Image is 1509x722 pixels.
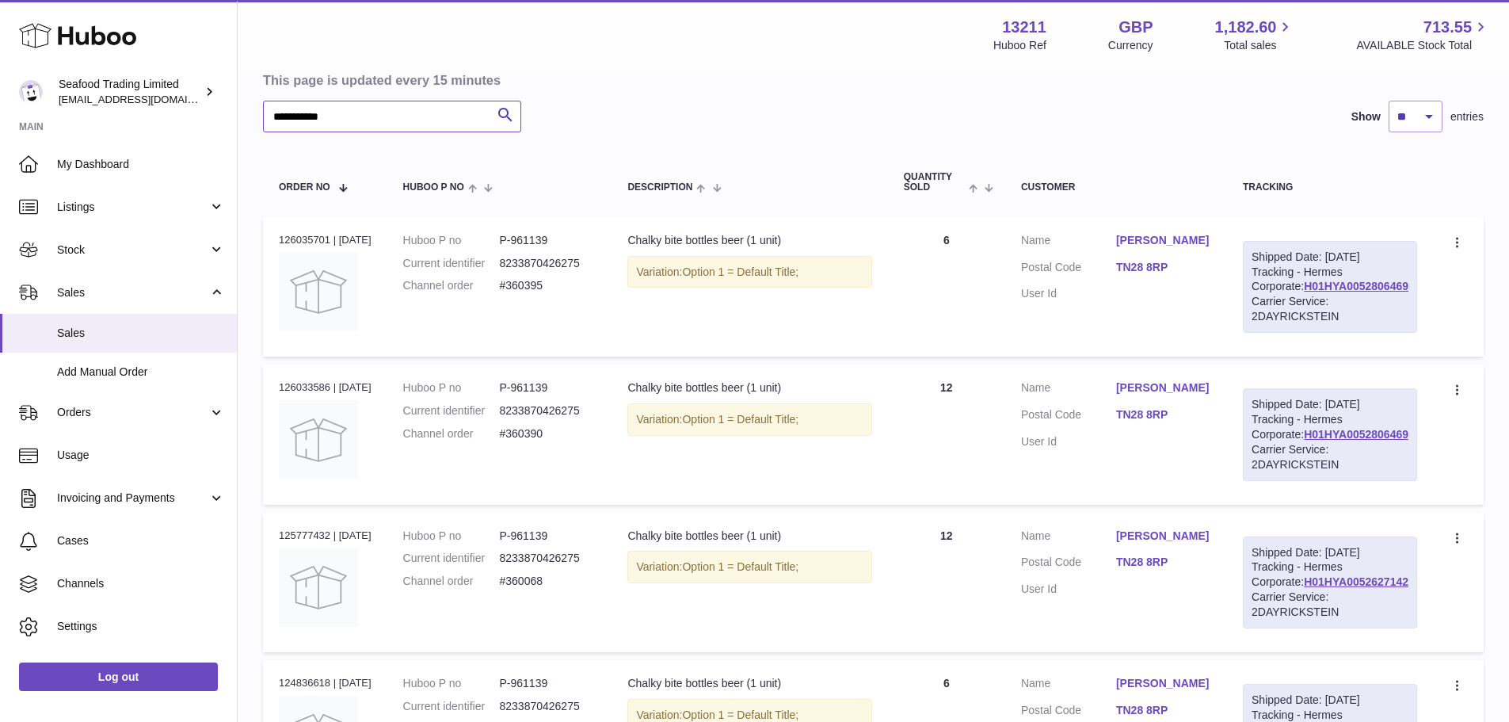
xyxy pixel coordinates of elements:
dt: Name [1021,380,1116,399]
span: Settings [57,619,225,634]
a: TN28 8RP [1116,555,1211,570]
span: Sales [57,326,225,341]
div: Chalky bite bottles beer (1 unit) [627,380,871,395]
span: Sales [57,285,208,300]
dt: Channel order [403,278,500,293]
a: H01HYA0052627142 [1304,575,1408,588]
span: Invoicing and Payments [57,491,208,506]
dd: P-961139 [499,380,596,395]
a: 1,182.60 Total sales [1215,17,1295,53]
span: Option 1 = Default Title; [682,560,798,573]
div: Tracking [1243,182,1417,193]
span: AVAILABLE Stock Total [1356,38,1490,53]
div: Chalky bite bottles beer (1 unit) [627,529,871,544]
span: Quantity Sold [904,172,965,193]
span: Total sales [1224,38,1294,53]
div: Variation: [627,551,871,583]
dt: Huboo P no [403,529,500,544]
div: Seafood Trading Limited [59,77,201,107]
a: [PERSON_NAME] [1116,233,1211,248]
img: no-photo.jpg [279,252,358,331]
dd: #360068 [499,574,596,589]
strong: GBP [1118,17,1153,38]
div: Customer [1021,182,1211,193]
div: Carrier Service: 2DAYRICKSTEIN [1252,590,1408,620]
div: Tracking - Hermes Corporate: [1243,537,1417,628]
dt: Channel order [403,574,500,589]
dd: 8233870426275 [499,403,596,418]
span: Cases [57,533,225,548]
a: H01HYA0052806469 [1304,280,1408,292]
dd: 8233870426275 [499,699,596,714]
img: no-photo.jpg [279,548,358,627]
span: Option 1 = Default Title; [682,413,798,426]
span: Stock [57,243,208,258]
div: Huboo Ref [993,38,1046,53]
a: [PERSON_NAME] [1116,529,1211,544]
dt: Current identifier [403,256,500,271]
dt: User Id [1021,434,1116,449]
div: Variation: [627,256,871,288]
div: Shipped Date: [DATE] [1252,397,1408,412]
span: [EMAIL_ADDRESS][DOMAIN_NAME] [59,93,233,105]
dd: #360395 [499,278,596,293]
dt: Huboo P no [403,233,500,248]
a: 713.55 AVAILABLE Stock Total [1356,17,1490,53]
div: Currency [1108,38,1153,53]
a: Log out [19,663,218,691]
a: [PERSON_NAME] [1116,676,1211,691]
dt: Current identifier [403,403,500,418]
a: TN28 8RP [1116,260,1211,275]
dt: Name [1021,233,1116,252]
dt: Name [1021,676,1116,695]
div: Shipped Date: [DATE] [1252,693,1408,708]
a: TN28 8RP [1116,407,1211,422]
span: Option 1 = Default Title; [682,709,798,721]
div: Chalky bite bottles beer (1 unit) [627,233,871,248]
div: Shipped Date: [DATE] [1252,545,1408,560]
a: H01HYA0052806469 [1304,428,1408,441]
span: Option 1 = Default Title; [682,265,798,278]
div: Tracking - Hermes Corporate: [1243,388,1417,480]
img: internalAdmin-13211@internal.huboo.com [19,80,43,104]
div: 125777432 | [DATE] [279,529,372,543]
span: 1,182.60 [1215,17,1277,38]
dd: P-961139 [499,233,596,248]
div: Carrier Service: 2DAYRICKSTEIN [1252,294,1408,324]
dt: Name [1021,529,1116,548]
dt: Current identifier [403,699,500,714]
dt: Huboo P no [403,380,500,395]
dd: 8233870426275 [499,551,596,566]
dt: User Id [1021,286,1116,301]
span: Description [627,182,692,193]
dt: Current identifier [403,551,500,566]
div: Chalky bite bottles beer (1 unit) [627,676,871,691]
dt: Postal Code [1021,260,1116,279]
dd: P-961139 [499,529,596,544]
span: entries [1450,109,1484,124]
img: no-photo.jpg [279,400,358,479]
span: 713.55 [1423,17,1472,38]
dt: User Id [1021,582,1116,597]
div: 126033586 | [DATE] [279,380,372,395]
h3: This page is updated every 15 minutes [263,71,1480,89]
span: Channels [57,576,225,591]
td: 12 [888,365,1005,504]
span: Listings [57,200,208,215]
span: Usage [57,448,225,463]
span: Add Manual Order [57,365,225,380]
span: Orders [57,405,208,420]
dd: #360390 [499,426,596,441]
span: Huboo P no [403,182,464,193]
td: 6 [888,217,1005,357]
div: Carrier Service: 2DAYRICKSTEIN [1252,442,1408,472]
a: TN28 8RP [1116,703,1211,718]
div: Tracking - Hermes Corporate: [1243,241,1417,333]
strong: 13211 [1002,17,1046,38]
label: Show [1351,109,1381,124]
a: [PERSON_NAME] [1116,380,1211,395]
span: Order No [279,182,330,193]
div: Variation: [627,403,871,436]
span: My Dashboard [57,157,225,172]
dt: Postal Code [1021,407,1116,426]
